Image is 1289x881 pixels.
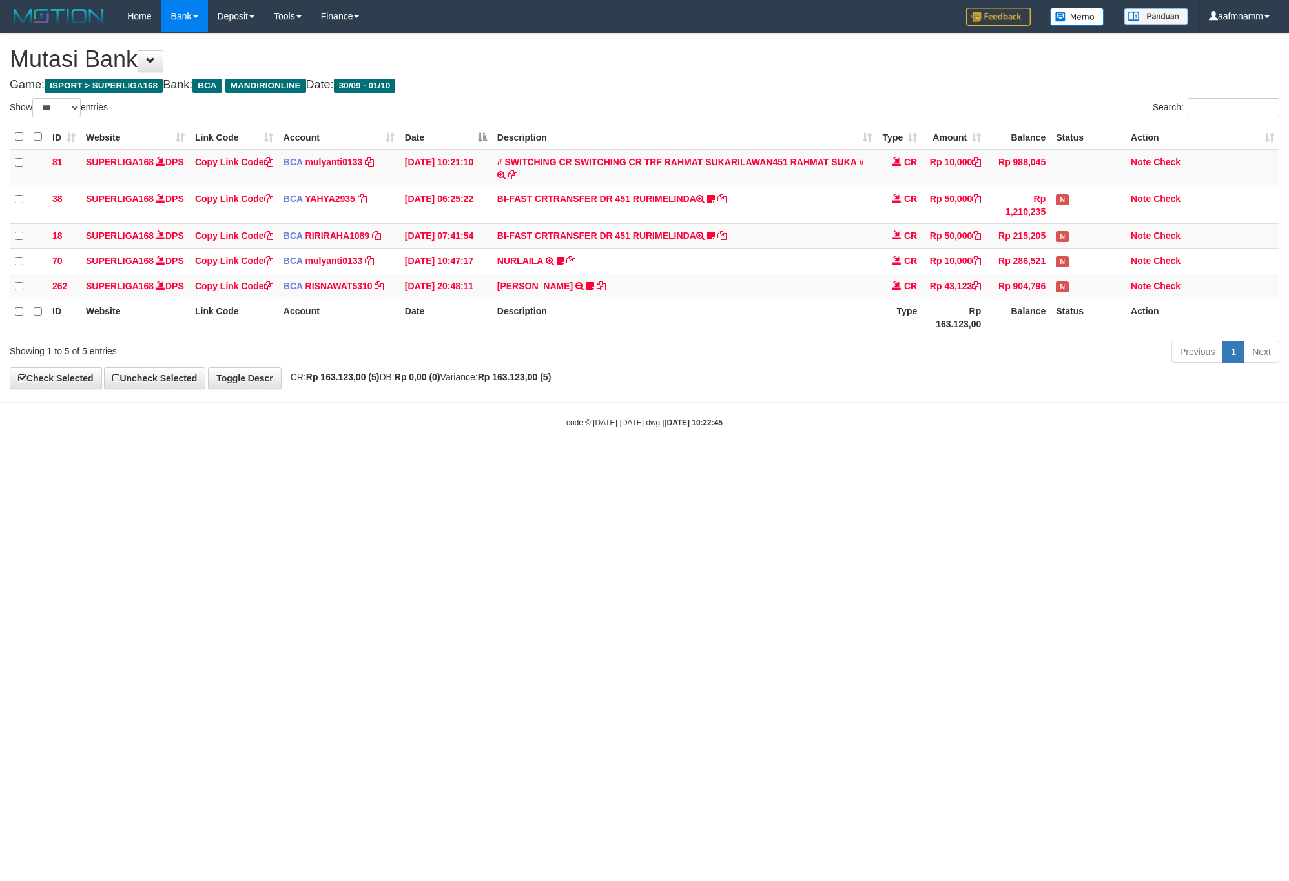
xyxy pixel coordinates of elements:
[492,299,877,336] th: Description
[1056,194,1069,205] span: Has Note
[717,230,727,241] a: Copy BI-FAST CRTRANSFER DR 451 RURIMELINDA to clipboard
[986,248,1051,274] td: Rp 286,521
[306,372,380,382] strong: Rp 163.123,00 (5)
[1056,281,1069,292] span: Has Note
[717,194,727,204] a: Copy BI-FAST CRTRANSFER DR 451 RURIMELINDA to clipboard
[1153,194,1181,204] a: Check
[1153,281,1181,291] a: Check
[1222,341,1244,363] a: 1
[492,223,877,248] td: BI-FAST CRTRANSFER DR 451 RURIMELINDA
[190,125,278,150] th: Link Code: activate to sort column ascending
[400,299,492,336] th: Date
[334,79,396,93] span: 30/09 - 01/10
[284,281,303,291] span: BCA
[52,194,63,204] span: 38
[52,256,63,266] span: 70
[284,230,303,241] span: BCA
[972,194,981,204] a: Copy Rp 50,000 to clipboard
[195,256,273,266] a: Copy Link Code
[284,256,303,266] span: BCA
[195,281,273,291] a: Copy Link Code
[195,230,273,241] a: Copy Link Code
[52,230,63,241] span: 18
[1131,194,1151,204] a: Note
[284,372,552,382] span: CR: DB: Variance:
[305,281,373,291] a: RISNAWAT5310
[1153,98,1279,117] label: Search:
[52,157,63,167] span: 81
[1051,125,1126,150] th: Status
[81,248,190,274] td: DPS
[986,125,1051,150] th: Balance
[966,8,1031,26] img: Feedback.jpg
[225,79,306,93] span: MANDIRIONLINE
[305,157,363,167] a: mulyanti0133
[877,299,922,336] th: Type
[278,299,400,336] th: Account
[1153,230,1181,241] a: Check
[1131,256,1151,266] a: Note
[400,248,492,274] td: [DATE] 10:47:17
[922,248,986,274] td: Rp 10,000
[922,274,986,299] td: Rp 43,123
[278,125,400,150] th: Account: activate to sort column ascending
[400,223,492,248] td: [DATE] 07:41:54
[81,274,190,299] td: DPS
[1244,341,1279,363] a: Next
[1131,281,1151,291] a: Note
[497,157,864,167] a: # SWITCHING CR SWITCHING CR TRF RAHMAT SUKARILAWAN451 RAHMAT SUKA #
[86,194,154,204] a: SUPERLIGA168
[922,299,986,336] th: Rp 163.123,00
[32,98,81,117] select: Showentries
[497,281,573,291] a: [PERSON_NAME]
[566,418,723,427] small: code © [DATE]-[DATE] dwg |
[86,157,154,167] a: SUPERLIGA168
[1171,341,1223,363] a: Previous
[10,6,108,26] img: MOTION_logo.png
[904,281,917,291] span: CR
[492,125,877,150] th: Description: activate to sort column ascending
[1153,256,1181,266] a: Check
[305,230,370,241] a: RIRIRAHA1089
[365,256,374,266] a: Copy mulyanti0133 to clipboard
[922,125,986,150] th: Amount: activate to sort column ascending
[986,150,1051,187] td: Rp 988,045
[400,150,492,187] td: [DATE] 10:21:10
[1188,98,1279,117] input: Search:
[400,125,492,150] th: Date: activate to sort column descending
[10,46,1279,72] h1: Mutasi Bank
[1051,299,1126,336] th: Status
[395,372,440,382] strong: Rp 0,00 (0)
[10,367,102,389] a: Check Selected
[86,281,154,291] a: SUPERLIGA168
[208,367,282,389] a: Toggle Descr
[1131,230,1151,241] a: Note
[104,367,205,389] a: Uncheck Selected
[1056,256,1069,267] span: Has Note
[47,125,81,150] th: ID: activate to sort column ascending
[508,170,517,180] a: Copy # SWITCHING CR SWITCHING CR TRF RAHMAT SUKARILAWAN451 RAHMAT SUKA # to clipboard
[305,194,355,204] a: YAHYA2935
[986,223,1051,248] td: Rp 215,205
[305,256,363,266] a: mulyanti0133
[10,79,1279,92] h4: Game: Bank: Date:
[1050,8,1104,26] img: Button%20Memo.svg
[497,256,543,266] a: NURLAILA
[877,125,922,150] th: Type: activate to sort column ascending
[972,281,981,291] a: Copy Rp 43,123 to clipboard
[904,230,917,241] span: CR
[284,157,303,167] span: BCA
[986,187,1051,223] td: Rp 1,210,235
[922,223,986,248] td: Rp 50,000
[1124,8,1188,25] img: panduan.png
[192,79,222,93] span: BCA
[195,157,273,167] a: Copy Link Code
[597,281,606,291] a: Copy YOSI EFENDI to clipboard
[365,157,374,167] a: Copy mulyanti0133 to clipboard
[81,223,190,248] td: DPS
[45,79,163,93] span: ISPORT > SUPERLIGA168
[47,299,81,336] th: ID
[1153,157,1181,167] a: Check
[86,256,154,266] a: SUPERLIGA168
[1126,125,1279,150] th: Action: activate to sort column ascending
